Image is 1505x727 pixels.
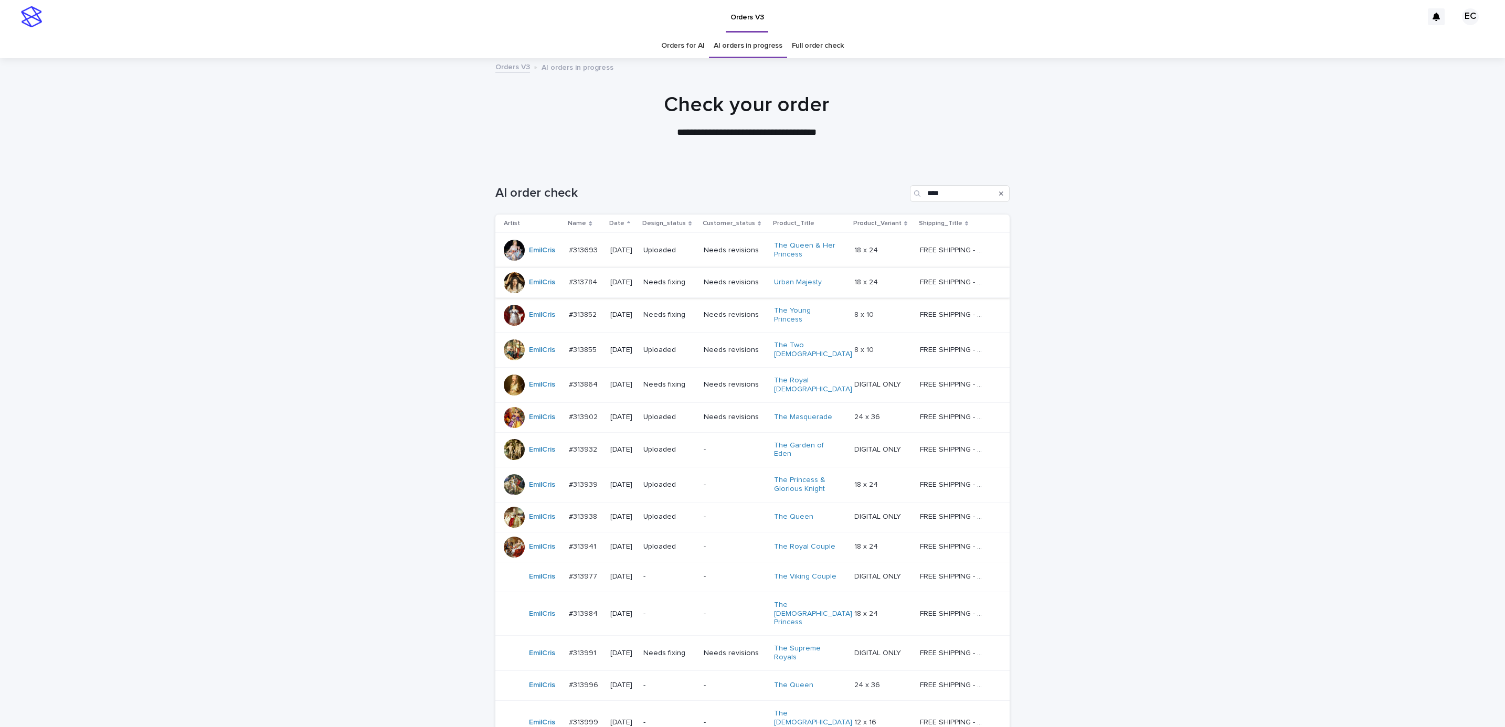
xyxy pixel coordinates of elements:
[610,246,635,255] p: [DATE]
[569,378,600,389] p: #313864
[854,679,882,690] p: 24 x 36
[610,346,635,355] p: [DATE]
[529,542,555,551] a: EmilCris
[495,592,1010,635] tr: EmilCris #313984#313984 [DATE]--The [DEMOGRAPHIC_DATA] Princess 18 x 2418 x 24 FREE SHIPPING - pr...
[568,218,586,229] p: Name
[643,311,695,319] p: Needs fixing
[792,34,844,58] a: Full order check
[920,679,988,690] p: FREE SHIPPING - preview in 1-2 business days, after your approval delivery will take 5-10 b.d.
[854,276,880,287] p: 18 x 24
[643,718,695,727] p: -
[569,276,599,287] p: #313784
[703,218,755,229] p: Customer_status
[704,681,766,690] p: -
[495,186,906,201] h1: AI order check
[643,278,695,287] p: Needs fixing
[854,570,903,581] p: DIGITAL ONLY
[569,679,600,690] p: #313996
[704,480,766,489] p: -
[910,185,1010,202] div: Search
[643,246,695,255] p: Uploaded
[569,411,600,422] p: #313902
[569,607,600,618] p: #313984
[495,467,1010,503] tr: EmilCris #313939#313939 [DATE]Uploaded-The Princess & Glorious Knight 18 x 2418 x 24 FREE SHIPPIN...
[854,510,903,521] p: DIGITAL ONLY
[610,649,635,658] p: [DATE]
[569,244,600,255] p: #313693
[529,246,555,255] a: EmilCris
[920,411,988,422] p: FREE SHIPPING - preview in 1-2 business days, after your approval delivery will take 5-10 b.d.
[854,716,878,727] p: 12 x 16
[774,601,852,627] a: The [DEMOGRAPHIC_DATA] Princess
[774,376,852,394] a: The Royal [DEMOGRAPHIC_DATA]
[920,510,988,521] p: FREE SHIPPING - preview in 1-2 business days, after your approval delivery will take 5-10 b.d.
[704,512,766,521] p: -
[495,670,1010,700] tr: EmilCris #313996#313996 [DATE]--The Queen 24 x 3624 x 36 FREE SHIPPING - preview in 1-2 business ...
[704,445,766,454] p: -
[774,241,840,259] a: The Queen & Her Princess
[610,542,635,551] p: [DATE]
[704,649,766,658] p: Needs revisions
[569,647,598,658] p: #313991
[569,510,599,521] p: #313938
[495,402,1010,432] tr: EmilCris #313902#313902 [DATE]UploadedNeeds revisionsThe Masquerade 24 x 3624 x 36 FREE SHIPPING ...
[773,218,814,229] p: Product_Title
[704,311,766,319] p: Needs revisions
[920,276,988,287] p: FREE SHIPPING - preview in 1-2 business days, after your approval delivery will take 5-10 b.d.
[920,244,988,255] p: FREE SHIPPING - preview in 1-2 business days, after your approval delivery will take 5-10 b.d.
[569,540,598,551] p: #313941
[643,512,695,521] p: Uploaded
[490,92,1004,117] h1: Check your order
[643,681,695,690] p: -
[854,411,882,422] p: 24 x 36
[774,306,840,324] a: The Young Princess
[529,681,555,690] a: EmilCris
[704,610,766,618] p: -
[920,647,988,658] p: FREE SHIPPING - preview in 1-2 business days, after your approval delivery will take 5-10 b.d.
[643,480,695,489] p: Uploaded
[495,636,1010,671] tr: EmilCris #313991#313991 [DATE]Needs fixingNeeds revisionsThe Supreme Royals DIGITAL ONLYDIGITAL O...
[854,607,880,618] p: 18 x 24
[643,649,695,658] p: Needs fixing
[854,308,876,319] p: 8 x 10
[609,218,624,229] p: Date
[495,333,1010,368] tr: EmilCris #313855#313855 [DATE]UploadedNeeds revisionsThe Two [DEMOGRAPHIC_DATA] 8 x 108 x 10 FREE...
[610,278,635,287] p: [DATE]
[920,443,988,454] p: FREE SHIPPING - preview in 1-2 business days, after your approval delivery will take 5-10 b.d.
[529,445,555,454] a: EmilCris
[714,34,782,58] a: AI orders in progress
[774,413,832,422] a: The Masquerade
[920,716,988,727] p: FREE SHIPPING - preview in 1-2 business days, after your approval delivery will take 5-10 b.d.
[529,380,555,389] a: EmilCris
[21,6,42,27] img: stacker-logo-s-only.png
[610,572,635,581] p: [DATE]
[569,570,599,581] p: #313977
[854,647,903,658] p: DIGITAL ONLY
[920,607,988,618] p: FREE SHIPPING - preview in 1-2 business days, after your approval delivery will take 5-10 b.d.
[704,346,766,355] p: Needs revisions
[854,540,880,551] p: 18 x 24
[774,572,836,581] a: The Viking Couple
[920,570,988,581] p: FREE SHIPPING - preview in 1-2 business days, after your approval delivery will take 5-10 b.d.
[495,502,1010,532] tr: EmilCris #313938#313938 [DATE]Uploaded-The Queen DIGITAL ONLYDIGITAL ONLY FREE SHIPPING - preview...
[610,311,635,319] p: [DATE]
[495,367,1010,402] tr: EmilCris #313864#313864 [DATE]Needs fixingNeeds revisionsThe Royal [DEMOGRAPHIC_DATA] DIGITAL ONL...
[569,716,600,727] p: #313999
[529,413,555,422] a: EmilCris
[704,718,766,727] p: -
[495,268,1010,297] tr: EmilCris #313784#313784 [DATE]Needs fixingNeeds revisionsUrban Majesty 18 x 2418 x 24 FREE SHIPPI...
[920,478,988,489] p: FREE SHIPPING - preview in 1-2 business days, after your approval delivery will take 5-10 b.d.
[529,610,555,618] a: EmilCris
[919,218,962,229] p: Shipping_Title
[529,278,555,287] a: EmilCris
[643,346,695,355] p: Uploaded
[495,432,1010,467] tr: EmilCris #313932#313932 [DATE]Uploaded-The Garden of Eden DIGITAL ONLYDIGITAL ONLY FREE SHIPPING ...
[569,478,600,489] p: #313939
[774,441,840,459] a: The Garden of Eden
[542,61,613,72] p: AI orders in progress
[854,344,876,355] p: 8 x 10
[774,512,813,521] a: The Queen
[643,572,695,581] p: -
[610,480,635,489] p: [DATE]
[854,244,880,255] p: 18 x 24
